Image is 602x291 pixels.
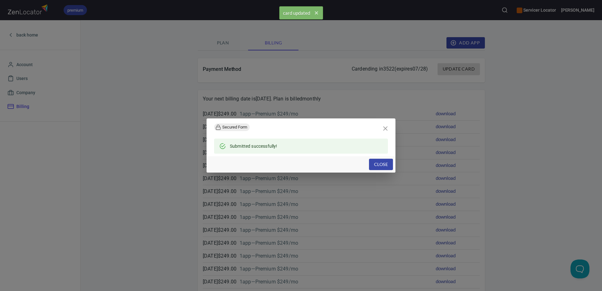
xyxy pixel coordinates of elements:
button: Close [369,159,393,170]
span: Secured Form [220,124,250,130]
div: Submitted successfully! [230,140,277,152]
span: Close [374,161,388,168]
span: card updated [280,7,323,19]
button: close [378,121,393,136]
